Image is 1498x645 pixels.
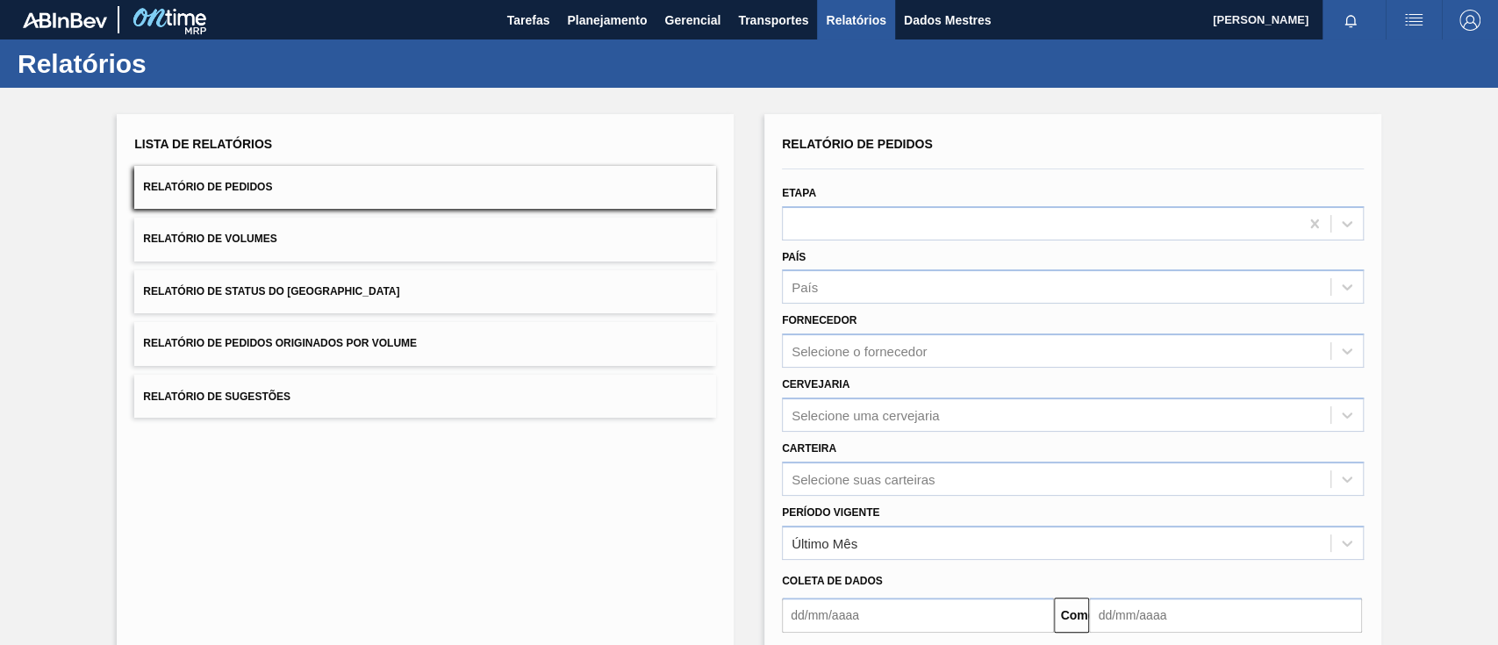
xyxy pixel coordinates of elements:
button: Relatório de Pedidos Originados por Volume [134,322,716,365]
font: Selecione uma cervejaria [792,407,939,422]
font: Relatório de Pedidos Originados por Volume [143,338,417,350]
font: Período Vigente [782,506,879,519]
input: dd/mm/aaaa [782,598,1054,633]
img: ações do usuário [1403,10,1424,31]
font: Planejamento [567,13,647,27]
img: Sair [1459,10,1480,31]
button: Relatório de Sugestões [134,375,716,418]
font: Selecione suas carteiras [792,471,935,486]
font: Relatório de Pedidos [782,137,933,151]
font: Comeu [1060,608,1101,622]
font: Cervejaria [782,378,849,391]
font: País [792,280,818,295]
font: Relatório de Status do [GEOGRAPHIC_DATA] [143,285,399,297]
img: TNhmsLtSVTkK8tSr43FrP2fwEKptu5GPRR3wAAAABJRU5ErkJggg== [23,12,107,28]
font: Dados Mestres [904,13,992,27]
font: Relatórios [18,49,147,78]
button: Comeu [1054,598,1089,633]
font: País [782,251,806,263]
input: dd/mm/aaaa [1089,598,1361,633]
button: Relatório de Pedidos [134,166,716,209]
font: Fornecedor [782,314,857,326]
button: Notificações [1322,8,1379,32]
font: Carteira [782,442,836,455]
font: Relatório de Volumes [143,233,276,246]
font: [PERSON_NAME] [1213,13,1308,26]
font: Relatório de Sugestões [143,390,290,402]
font: Transportes [738,13,808,27]
font: Coleta de dados [782,575,883,587]
font: Tarefas [507,13,550,27]
font: Selecione o fornecedor [792,344,927,359]
font: Etapa [782,187,816,199]
font: Gerencial [664,13,720,27]
button: Relatório de Status do [GEOGRAPHIC_DATA] [134,270,716,313]
font: Relatórios [826,13,885,27]
font: Último Mês [792,535,857,550]
button: Relatório de Volumes [134,218,716,261]
font: Relatório de Pedidos [143,181,272,193]
font: Lista de Relatórios [134,137,272,151]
